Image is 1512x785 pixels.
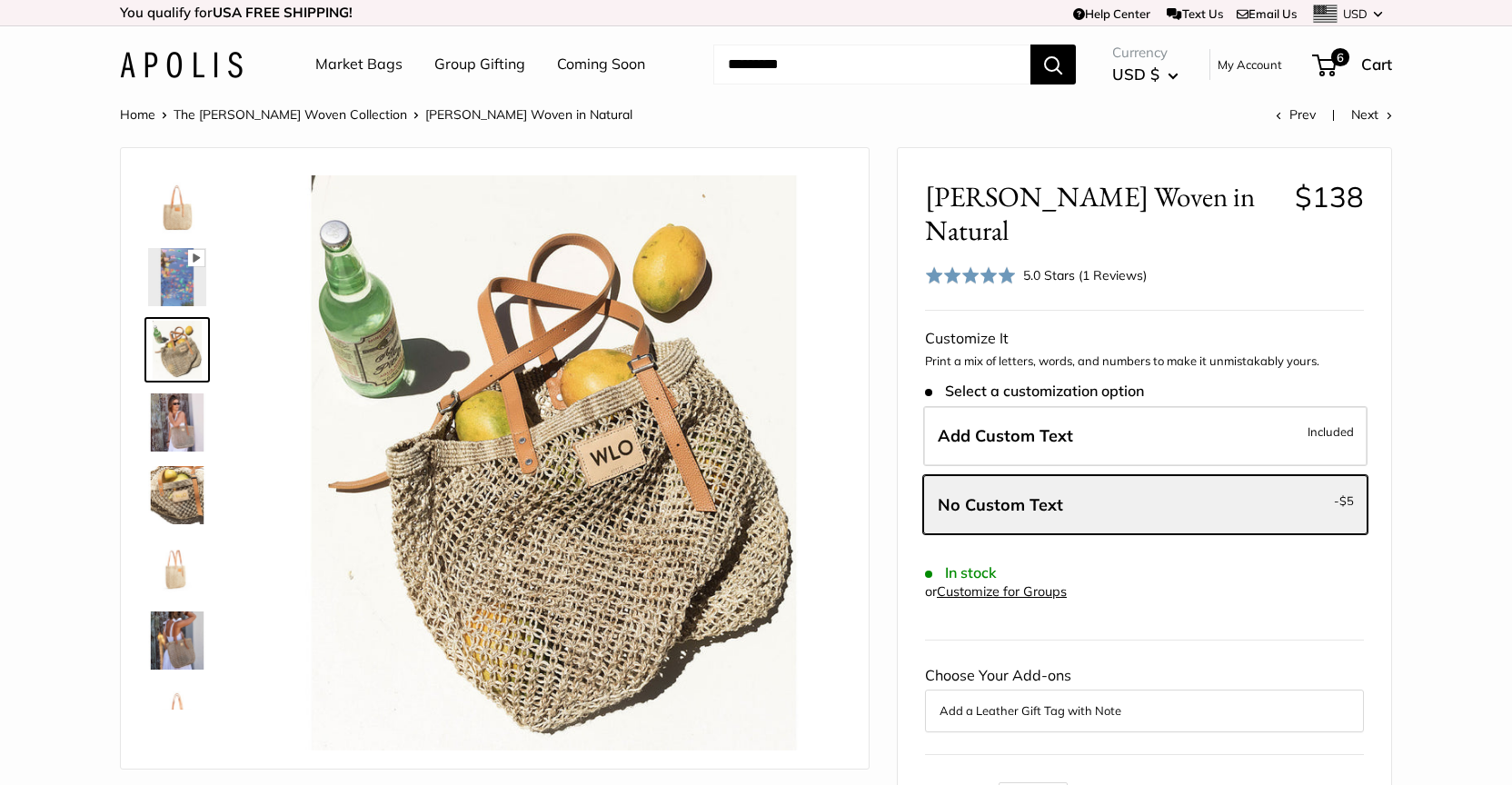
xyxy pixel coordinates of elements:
a: Mercado Woven in Natural [144,462,210,528]
a: The [PERSON_NAME] Woven Collection [174,106,407,123]
a: Mercado Woven in Natural [144,681,210,746]
span: Included [1308,421,1354,442]
a: Mercado Woven in Natural [144,172,210,237]
div: 5.0 Stars (1 Reviews) [925,262,1147,288]
strong: USA FREE SHIPPING! [213,4,353,21]
span: No Custom Text [938,494,1063,515]
img: Mercado Woven in Natural [148,466,206,524]
nav: Breadcrumb [120,103,632,126]
span: $5 [1339,493,1354,508]
a: Mercado Woven in Natural [144,390,210,455]
label: Add Custom Text [923,406,1368,466]
input: Search... [713,45,1030,84]
button: Add a Leather Gift Tag with Note [940,700,1349,721]
a: Next [1351,106,1392,123]
a: Text Us [1167,6,1222,21]
a: 6 Cart [1314,50,1392,79]
a: Coming Soon [557,51,645,78]
span: - [1334,490,1354,512]
img: Mercado Woven in Natural [148,611,206,670]
a: Mercado Woven in Natural [144,244,210,310]
a: Prev [1276,106,1316,123]
button: USD $ [1112,60,1179,89]
div: Customize It [925,325,1364,353]
span: USD [1343,6,1368,21]
label: Leave Blank [923,475,1368,535]
div: or [925,580,1067,604]
a: Mercado Woven in Natural [144,317,210,383]
span: In stock [925,564,997,581]
span: [PERSON_NAME] Woven in Natural [425,106,632,123]
img: Mercado Woven in Natural [148,175,206,234]
a: My Account [1218,54,1282,75]
span: Add Custom Text [938,425,1073,446]
img: Apolis [120,52,243,78]
span: USD $ [1112,65,1159,84]
a: Help Center [1073,6,1150,21]
img: Mercado Woven in Natural [148,539,206,597]
img: Mercado Woven in Natural [148,321,206,379]
img: Mercado Woven in Natural [148,393,206,452]
img: Mercado Woven in Natural [148,248,206,306]
span: Currency [1112,40,1179,65]
p: Print a mix of letters, words, and numbers to make it unmistakably yours. [925,353,1364,371]
span: [PERSON_NAME] Woven in Natural [925,180,1281,247]
div: 5.0 Stars (1 Reviews) [1023,265,1147,285]
a: Group Gifting [434,51,525,78]
div: Choose Your Add-ons [925,662,1364,731]
img: Mercado Woven in Natural [266,175,841,750]
a: Customize for Groups [937,583,1067,600]
a: Mercado Woven in Natural [144,608,210,673]
a: Email Us [1237,6,1297,21]
span: Select a customization option [925,383,1144,400]
a: Market Bags [315,51,403,78]
a: Mercado Woven in Natural [144,535,210,601]
span: $138 [1295,179,1364,214]
span: Cart [1361,55,1392,74]
span: 6 [1331,48,1349,66]
button: Search [1030,45,1076,84]
img: Mercado Woven in Natural [148,684,206,742]
a: Home [120,106,155,123]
